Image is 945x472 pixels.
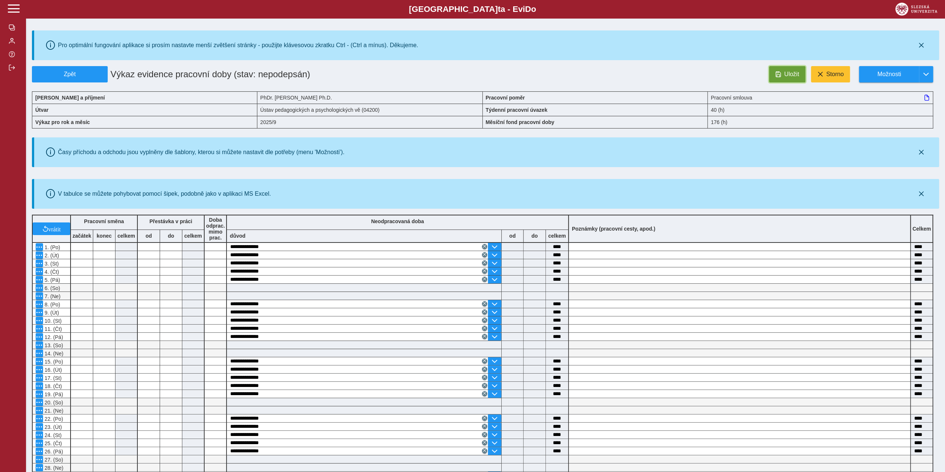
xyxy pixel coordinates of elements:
[43,432,62,438] span: 24. (St)
[371,218,424,224] b: Neodpracovaná doba
[36,251,43,259] button: Menu
[36,243,43,251] button: Menu
[43,416,63,422] span: 22. (Po)
[36,366,43,373] button: Menu
[36,439,43,447] button: Menu
[257,104,483,116] div: Ústav pedagogických a psychologických vě (04200)
[35,119,90,125] b: Výkaz pro rok a měsíc
[43,449,63,455] span: 26. (Pá)
[43,457,63,463] span: 27. (So)
[36,349,43,357] button: Menu
[912,226,931,232] b: Celkem
[36,407,43,414] button: Menu
[36,447,43,455] button: Menu
[36,431,43,439] button: Menu
[206,217,225,241] b: Doba odprac. mimo prac.
[784,71,799,78] span: Uložit
[531,4,536,14] span: o
[826,71,844,78] span: Storno
[35,95,105,101] b: [PERSON_NAME] a příjmení
[93,233,115,239] b: konec
[43,318,62,324] span: 10. (St)
[182,233,204,239] b: celkem
[36,284,43,292] button: Menu
[48,226,61,232] span: vrátit
[43,253,59,258] span: 2. (Út)
[58,191,271,197] div: V tabulce se můžete pohybovat pomocí šipek, podobně jako v aplikaci MS Excel.
[708,116,933,128] div: 176 (h)
[160,233,182,239] b: do
[35,71,104,78] span: Zpět
[43,342,63,348] span: 13. (So)
[486,95,525,101] b: Pracovní poměr
[524,233,545,239] b: do
[36,333,43,341] button: Menu
[71,233,93,239] b: začátek
[43,334,63,340] span: 12. (Pá)
[138,233,160,239] b: od
[43,391,63,397] span: 19. (Pá)
[257,116,483,128] div: 2025/9
[43,400,63,406] span: 20. (So)
[32,66,108,82] button: Zpět
[36,276,43,283] button: Menu
[43,465,63,471] span: 28. (Ne)
[149,218,192,224] b: Přestávka v práci
[43,359,63,365] span: 15. (Po)
[36,325,43,332] button: Menu
[43,310,59,316] span: 9. (Út)
[859,66,919,82] button: Možnosti
[35,107,49,113] b: Útvar
[43,408,63,414] span: 21. (Ne)
[257,91,483,104] div: PhDr. [PERSON_NAME] Ph.D.
[108,66,410,82] h1: Výkaz evidence pracovní doby (stav: nepodepsán)
[36,300,43,308] button: Menu
[486,119,554,125] b: Měsíční fond pracovní doby
[33,222,70,235] button: vrátit
[36,309,43,316] button: Menu
[43,302,60,307] span: 8. (Po)
[498,4,500,14] span: t
[569,226,658,232] b: Poznámky (pracovní cesty, apod.)
[895,3,937,16] img: logo_web_su.png
[115,233,137,239] b: celkem
[84,218,124,224] b: Pracovní směna
[525,4,531,14] span: D
[36,423,43,430] button: Menu
[43,261,59,267] span: 3. (St)
[43,375,62,381] span: 17. (St)
[43,351,63,357] span: 14. (Ne)
[43,383,62,389] span: 18. (Čt)
[43,424,62,430] span: 23. (Út)
[36,268,43,275] button: Menu
[36,292,43,300] button: Menu
[43,326,62,332] span: 11. (Čt)
[708,91,933,104] div: Pracovní smlouva
[502,233,523,239] b: od
[486,107,548,113] b: Týdenní pracovní úvazek
[36,456,43,463] button: Menu
[58,42,418,49] div: Pro optimální fungování aplikace si prosím nastavte menší zvětšení stránky - použijte klávesovou ...
[546,233,568,239] b: celkem
[43,440,62,446] span: 25. (Čt)
[43,293,61,299] span: 7. (Ne)
[708,104,933,116] div: 40 (h)
[36,374,43,381] button: Menu
[43,277,60,283] span: 5. (Pá)
[36,398,43,406] button: Menu
[36,390,43,398] button: Menu
[36,382,43,390] button: Menu
[43,244,60,250] span: 1. (Po)
[36,341,43,349] button: Menu
[811,66,850,82] button: Storno
[230,233,245,239] b: důvod
[769,66,805,82] button: Uložit
[865,71,913,78] span: Možnosti
[36,464,43,471] button: Menu
[36,260,43,267] button: Menu
[43,269,59,275] span: 4. (Čt)
[36,415,43,422] button: Menu
[43,285,60,291] span: 6. (So)
[22,4,923,14] b: [GEOGRAPHIC_DATA] a - Evi
[58,149,345,156] div: Časy příchodu a odchodu jsou vyplněny dle šablony, kterou si můžete nastavit dle potřeby (menu 'M...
